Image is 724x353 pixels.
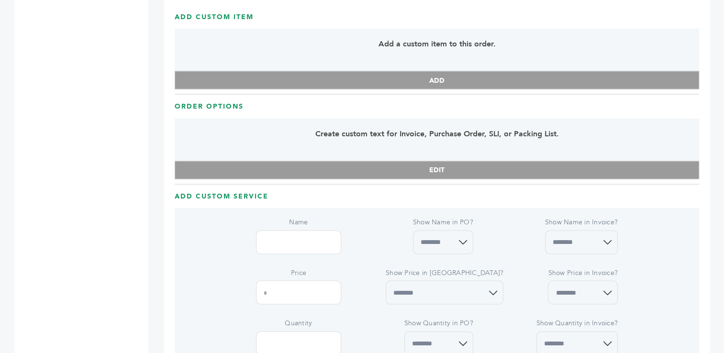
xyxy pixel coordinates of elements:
[256,319,341,328] label: Quantity
[256,218,341,227] label: Name
[175,102,699,111] h3: Order Options
[545,218,618,227] label: Show Name in Invoice?
[536,319,618,328] label: Show Quantity in Invoice?
[175,192,699,201] h3: Add Custom Service
[386,268,503,278] label: Show Price in [GEOGRAPHIC_DATA]?
[256,268,341,278] label: Price
[175,12,699,22] h3: Add Custom Item
[175,161,699,179] button: EDIT
[404,319,473,328] label: Show Quantity in PO?
[413,218,473,227] label: Show Name in PO?
[548,268,618,278] label: Show Price in Invoice?
[175,71,699,89] button: ADD
[196,38,678,50] p: Add a custom item to this order.
[196,128,678,140] p: Create custom text for Invoice, Purchase Order, SLI, or Packing List.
